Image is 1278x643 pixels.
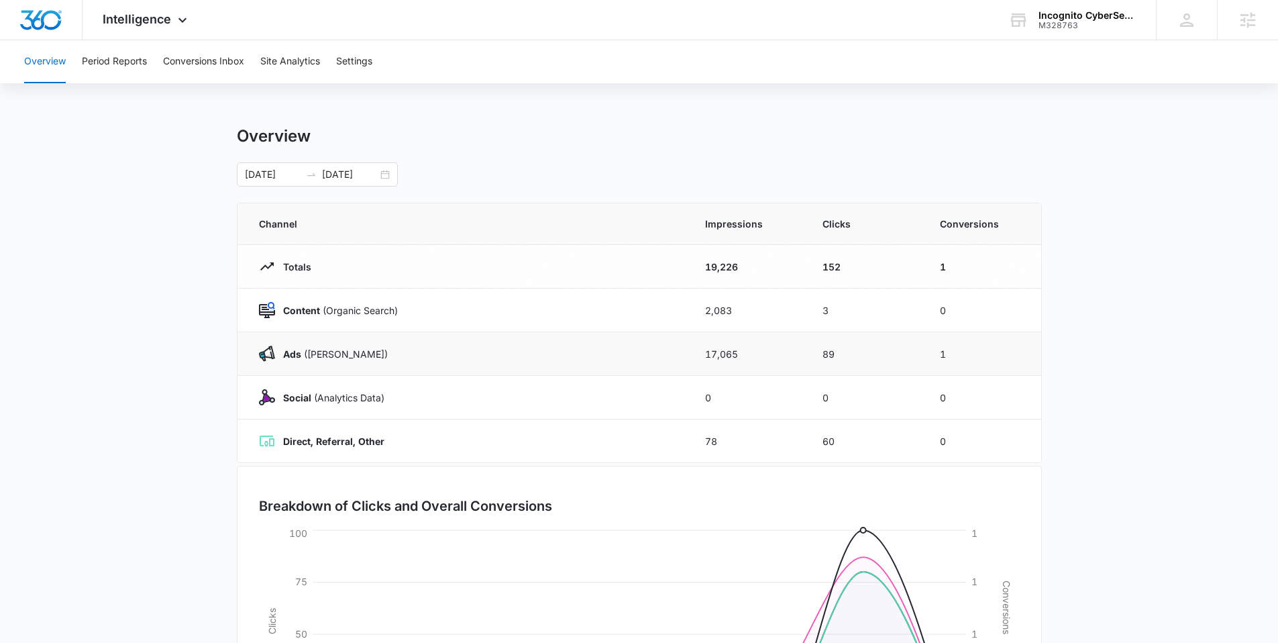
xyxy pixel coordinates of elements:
[306,169,317,180] span: to
[806,419,924,463] td: 60
[689,289,806,332] td: 2,083
[940,217,1020,231] span: Conversions
[259,302,275,318] img: Content
[163,40,244,83] button: Conversions Inbox
[306,169,317,180] span: swap-right
[1039,21,1136,30] div: account id
[806,289,924,332] td: 3
[36,78,47,89] img: tab_domain_overview_orange.svg
[275,347,388,361] p: ([PERSON_NAME])
[38,21,66,32] div: v 4.0.25
[705,217,790,231] span: Impressions
[971,528,977,539] tspan: 1
[275,260,311,274] p: Totals
[924,419,1041,463] td: 0
[283,348,301,360] strong: Ads
[283,305,320,316] strong: Content
[1001,581,1012,634] tspan: Conversions
[82,40,147,83] button: Period Reports
[148,79,226,88] div: Keywords by Traffic
[103,12,171,26] span: Intelligence
[295,628,307,640] tspan: 50
[806,332,924,376] td: 89
[971,576,977,587] tspan: 1
[1039,10,1136,21] div: account name
[806,245,924,289] td: 152
[245,167,301,182] input: Start date
[924,376,1041,419] td: 0
[822,217,908,231] span: Clicks
[689,376,806,419] td: 0
[35,35,148,46] div: Domain: [DOMAIN_NAME]
[283,392,311,403] strong: Social
[275,391,384,405] p: (Analytics Data)
[260,40,320,83] button: Site Analytics
[924,289,1041,332] td: 0
[806,376,924,419] td: 0
[237,126,311,146] h1: Overview
[21,35,32,46] img: website_grey.svg
[336,40,372,83] button: Settings
[259,346,275,362] img: Ads
[21,21,32,32] img: logo_orange.svg
[266,608,277,634] tspan: Clicks
[259,217,673,231] span: Channel
[275,303,398,317] p: (Organic Search)
[134,78,144,89] img: tab_keywords_by_traffic_grey.svg
[259,389,275,405] img: Social
[971,628,977,640] tspan: 1
[689,332,806,376] td: 17,065
[283,436,384,447] strong: Direct, Referral, Other
[51,79,120,88] div: Domain Overview
[689,245,806,289] td: 19,226
[259,496,552,516] h3: Breakdown of Clicks and Overall Conversions
[924,332,1041,376] td: 1
[322,167,378,182] input: End date
[689,419,806,463] td: 78
[289,528,307,539] tspan: 100
[24,40,66,83] button: Overview
[295,576,307,587] tspan: 75
[924,245,1041,289] td: 1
